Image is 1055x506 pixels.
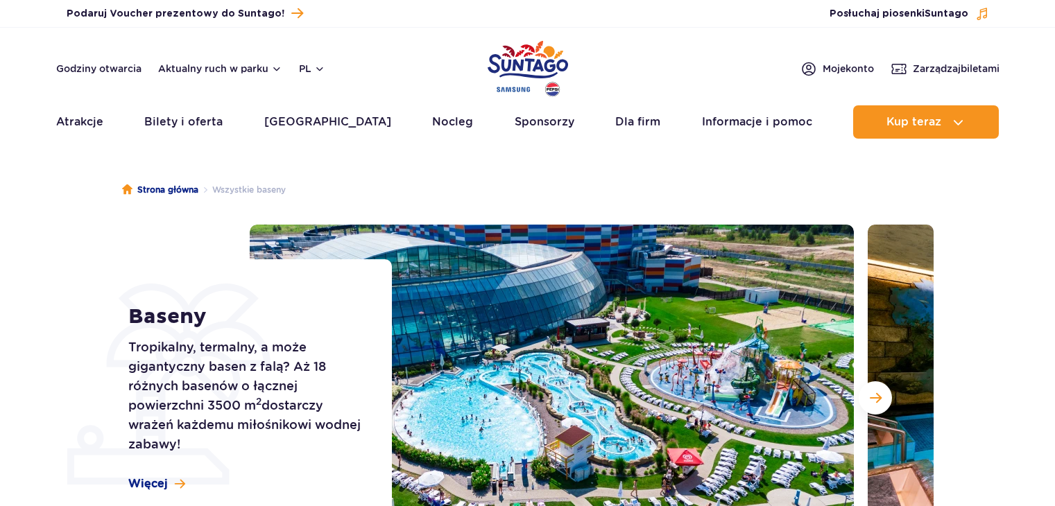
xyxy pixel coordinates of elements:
[925,9,968,19] span: Suntago
[830,7,989,21] button: Posłuchaj piosenkiSuntago
[800,60,874,77] a: Mojekonto
[158,63,282,74] button: Aktualny ruch w parku
[488,35,568,98] a: Park of Poland
[256,396,261,407] sup: 2
[891,60,1000,77] a: Zarządzajbiletami
[264,105,391,139] a: [GEOGRAPHIC_DATA]
[702,105,812,139] a: Informacje i pomoc
[144,105,223,139] a: Bilety i oferta
[886,116,941,128] span: Kup teraz
[128,304,361,329] h1: Baseny
[299,62,325,76] button: pl
[122,183,198,197] a: Strona główna
[515,105,574,139] a: Sponsorzy
[830,7,968,21] span: Posłuchaj piosenki
[128,476,168,491] span: Więcej
[198,183,286,197] li: Wszystkie baseny
[128,338,361,454] p: Tropikalny, termalny, a może gigantyczny basen z falą? Aż 18 różnych basenów o łącznej powierzchn...
[859,381,892,415] button: Następny slajd
[615,105,660,139] a: Dla firm
[853,105,999,139] button: Kup teraz
[67,4,303,23] a: Podaruj Voucher prezentowy do Suntago!
[128,476,185,491] a: Więcej
[823,62,874,76] span: Moje konto
[913,62,1000,76] span: Zarządzaj biletami
[56,62,141,76] a: Godziny otwarcia
[56,105,103,139] a: Atrakcje
[67,7,284,21] span: Podaruj Voucher prezentowy do Suntago!
[432,105,473,139] a: Nocleg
